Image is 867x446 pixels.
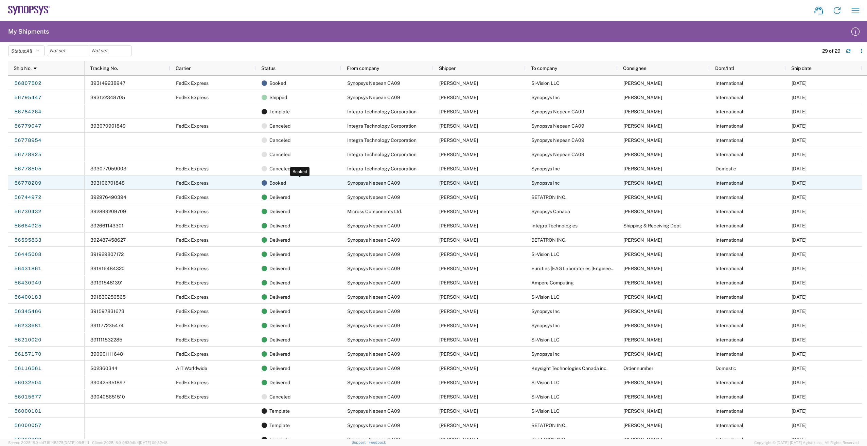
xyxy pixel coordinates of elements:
[269,162,290,176] span: Canceled
[792,180,807,186] span: 09/11/2025
[8,27,49,36] h2: My Shipments
[176,237,209,243] span: FedEx Express
[623,323,662,328] span: Alan Lear
[792,194,807,200] span: 09/08/2025
[176,280,209,285] span: FedEx Express
[14,377,42,388] a: 56032504
[531,166,560,171] span: Synopsys Inc
[176,351,209,357] span: FedEx Express
[269,119,290,133] span: Canceled
[90,380,125,385] span: 390425951897
[531,423,566,428] span: BETATRON INC.
[14,335,42,346] a: 56210020
[439,280,478,285] span: Shahrukh Riaz
[439,223,478,228] span: Shahrukh Riaz
[623,223,681,228] span: Shipping & Receiving Dept
[439,109,478,114] span: Benedicta EII
[347,194,400,200] span: Synopsys Nepean CA09
[531,123,584,129] span: Synopsys Nepean CA09
[269,418,290,432] span: Template
[531,323,560,328] span: Synopsys Inc
[269,233,290,247] span: Delivered
[792,209,807,214] span: 09/08/2025
[439,351,478,357] span: Shahrukh Riaz
[176,166,209,171] span: FedEx Express
[14,121,42,132] a: 56779047
[269,219,290,233] span: Delivered
[176,209,209,214] span: FedEx Express
[439,380,478,385] span: Shahrukh Riaz
[90,394,125,399] span: 390408651510
[90,80,125,86] span: 393149238947
[531,237,566,243] span: BETATRON INC.
[715,252,743,257] span: International
[623,237,662,243] span: MIKE YOUNG
[792,309,807,314] span: 07/31/2025
[623,309,662,314] span: Alan Lear
[269,276,290,290] span: Delivered
[715,194,743,200] span: International
[14,406,42,417] a: 56000101
[90,323,124,328] span: 391177235474
[14,292,42,303] a: 56400183
[269,290,290,304] span: Delivered
[439,252,478,257] span: Shahrukh Riaz
[623,109,662,114] span: Shahrukh Riaz
[14,66,32,71] span: Ship No.
[269,261,290,276] span: Delivered
[90,180,125,186] span: 393106701848
[792,152,807,157] span: 09/11/2025
[531,194,566,200] span: BETATRON INC.
[176,337,209,342] span: FedEx Express
[26,48,32,54] span: All
[90,337,122,342] span: 391111532285
[531,109,584,114] span: Synopsys Nepean CA09
[90,166,126,171] span: 393077959003
[90,237,126,243] span: 392487458627
[14,420,42,431] a: 56000057
[715,95,743,100] span: International
[531,337,560,342] span: Si-Vision LLC
[531,137,584,143] span: Synopsys Nepean CA09
[623,166,662,171] span: Alan Lear
[792,237,807,243] span: 08/25/2025
[531,437,566,442] span: BETATRON INC.
[439,180,478,186] span: Shahrukh Riaz
[531,366,607,371] span: Keysight Technologies Canada inc.
[90,366,118,371] span: S02360344
[439,294,478,300] span: Shahrukh Riaz
[439,237,478,243] span: Shahrukh Riaz
[792,380,807,385] span: 06/27/2025
[623,280,662,285] span: Varsha Murthy
[623,337,662,342] span: Ahmed Salah
[623,294,662,300] span: Ahmed Salah
[623,137,662,143] span: Shahrukh Riaz
[715,351,743,357] span: International
[715,209,743,214] span: International
[792,280,807,285] span: 08/08/2025
[623,423,662,428] span: MIKE YOUNG
[623,152,662,157] span: Shahrukh Riaz
[439,337,478,342] span: Shahrukh Riaz
[792,351,807,357] span: 07/11/2025
[14,78,42,89] a: 56807502
[14,249,42,260] a: 56445008
[176,180,209,186] span: FedEx Express
[792,437,807,442] span: 06/25/2025
[715,408,743,414] span: International
[792,80,807,86] span: 09/12/2025
[715,337,743,342] span: International
[715,109,743,114] span: International
[269,190,290,204] span: Delivered
[623,95,662,100] span: Alan Lear
[792,408,807,414] span: 06/24/2025
[347,280,400,285] span: Synopsys Nepean CA09
[269,133,290,147] span: Canceled
[439,80,478,86] span: Shahrukh Riaz
[269,304,290,318] span: Delivered
[347,423,400,428] span: Synopsys Nepean CA09
[269,76,286,90] span: Booked
[623,266,662,271] span: Bill Morrow
[176,323,209,328] span: FedEx Express
[715,223,743,228] span: International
